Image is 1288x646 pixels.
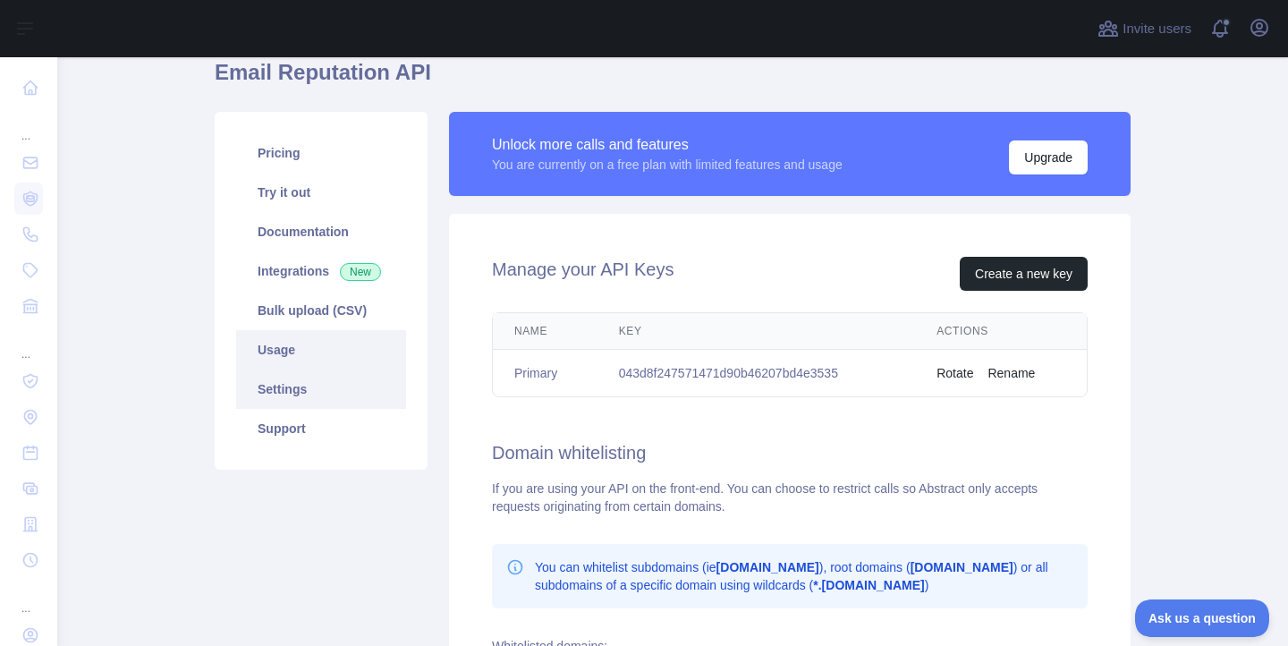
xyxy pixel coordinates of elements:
h1: Email Reputation API [215,58,1131,101]
div: ... [14,107,43,143]
a: Usage [236,330,406,370]
div: Unlock more calls and features [492,134,843,156]
h2: Domain whitelisting [492,440,1088,465]
p: You can whitelist subdomains (ie ), root domains ( ) or all subdomains of a specific domain using... [535,558,1073,594]
button: Create a new key [960,257,1088,291]
td: 043d8f247571471d90b46207bd4e3535 [597,350,916,397]
h2: Manage your API Keys [492,257,674,291]
td: Primary [493,350,597,397]
a: Bulk upload (CSV) [236,291,406,330]
div: ... [14,580,43,616]
b: [DOMAIN_NAME] [911,560,1013,574]
div: If you are using your API on the front-end. You can choose to restrict calls so Abstract only acc... [492,480,1088,515]
iframe: Toggle Customer Support [1135,599,1270,637]
a: Settings [236,370,406,409]
b: *.[DOMAIN_NAME] [813,578,924,592]
a: Support [236,409,406,448]
a: Try it out [236,173,406,212]
span: New [340,263,381,281]
span: Invite users [1123,19,1191,39]
th: Key [597,313,916,350]
b: [DOMAIN_NAME] [716,560,819,574]
div: ... [14,326,43,361]
button: Rotate [936,364,973,382]
button: Upgrade [1009,140,1088,174]
a: Documentation [236,212,406,251]
button: Invite users [1094,14,1195,43]
a: Integrations New [236,251,406,291]
th: Actions [915,313,1087,350]
a: Pricing [236,133,406,173]
div: You are currently on a free plan with limited features and usage [492,156,843,174]
th: Name [493,313,597,350]
button: Rename [987,364,1035,382]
